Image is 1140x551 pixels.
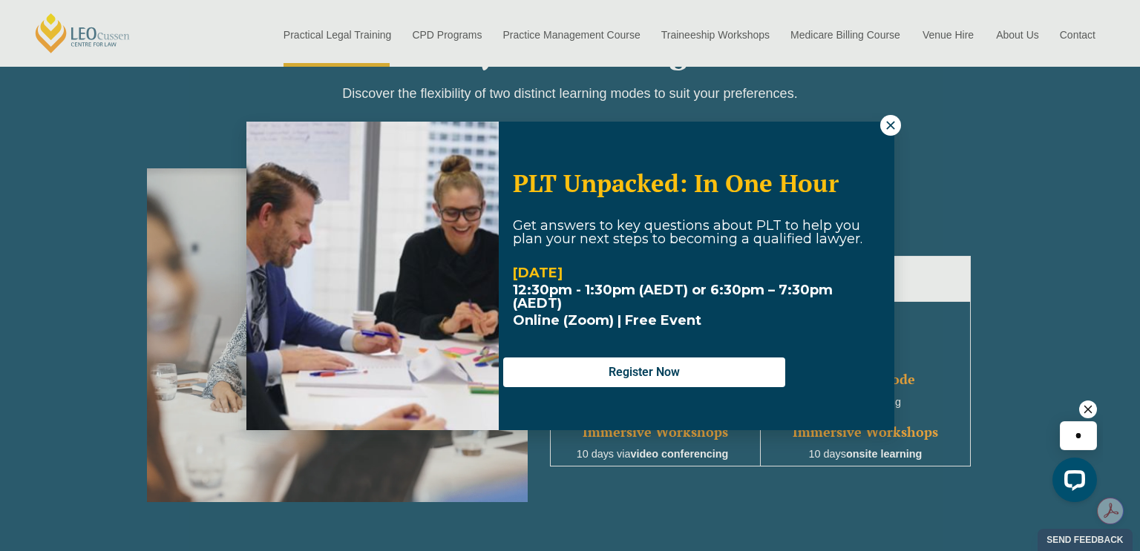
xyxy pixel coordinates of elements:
[513,265,563,281] strong: [DATE]
[513,217,862,247] span: Get answers to key questions about PLT to help you plan your next steps to becoming a qualified l...
[513,312,701,329] span: Online (Zoom) | Free Event
[503,357,785,387] button: Register Now
[896,395,1103,514] iframe: LiveChat chat widget
[513,167,839,199] span: PLT Unpacked: In One Hour
[513,282,833,311] strong: 12:30pm - 1:30pm (AEDT) or 6:30pm – 7:30pm (AEDT)
[246,122,499,430] img: Woman in yellow blouse holding folders looking to the right and smiling
[880,115,901,136] button: Close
